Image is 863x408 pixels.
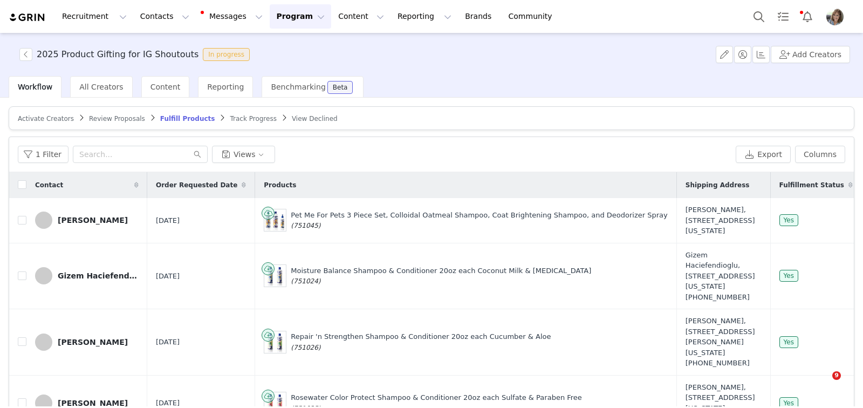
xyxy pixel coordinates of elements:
span: [DATE] [156,337,180,348]
a: Tasks [771,4,795,29]
span: Review Proposals [89,115,145,123]
button: Columns [795,146,845,163]
img: Product Image [264,265,286,287]
div: Pet Me For Pets 3 Piece Set, Colloidal Oatmeal Shampoo, Coat Brightening Shampoo, and Deodorizer ... [291,210,667,231]
div: [PERSON_NAME] [58,399,128,407]
button: Content [332,4,391,29]
img: Product Image [264,209,286,231]
img: 6370deab-0789-4ef5-a3da-95b0dd21590d.jpeg [826,8,844,25]
div: [PERSON_NAME], [STREET_ADDRESS][US_STATE] [686,205,762,236]
span: Activate Creators [18,115,74,123]
span: Products [264,180,296,190]
button: Contacts [134,4,196,29]
span: All Creators [79,83,123,91]
img: Product Image [264,331,286,353]
span: [DATE] [156,215,180,226]
a: Gizem Haciefendioglu [35,267,139,284]
div: [PERSON_NAME], [STREET_ADDRESS][PERSON_NAME][US_STATE] [686,316,762,369]
div: Moisture Balance Shampoo & Conditioner 20oz each Coconut Milk & [MEDICAL_DATA] [291,266,591,287]
button: Add Creators [771,46,850,63]
button: Reporting [391,4,458,29]
span: [DATE] [156,271,180,282]
a: Brands [458,4,501,29]
div: [PERSON_NAME] [58,338,128,346]
span: In progress [203,48,250,61]
div: [PHONE_NUMBER] [686,292,762,303]
button: Program [270,4,331,29]
span: (751026) [291,344,320,351]
button: Export [736,146,791,163]
span: [object Object] [19,48,254,61]
span: Shipping Address [686,180,750,190]
input: Search... [73,146,208,163]
img: grin logo [9,12,46,23]
button: Search [747,4,771,29]
div: [PERSON_NAME] [58,216,128,225]
span: View Declined [292,115,338,123]
button: Views [212,146,275,163]
i: icon: search [194,151,201,158]
span: Workflow [18,83,52,91]
iframe: Intercom live chat [810,371,836,397]
div: Repair 'n Strengthen Shampoo & Conditioner 20oz each Cucumber & Aloe [291,331,551,352]
button: 1 Filter [18,146,69,163]
span: Fulfill Products [160,115,215,123]
a: [PERSON_NAME] [35,334,139,351]
div: [PHONE_NUMBER] [686,358,762,369]
span: Order Requested Date [156,180,237,190]
span: 9 [832,371,841,380]
h3: 2025 Product Gifting for IG Shoutouts [37,48,198,61]
button: Messages [196,4,269,29]
span: Fulfillment Status [779,180,844,190]
div: Beta [333,84,348,91]
button: Recruitment [56,4,133,29]
span: (751045) [291,222,320,229]
button: Profile [820,8,854,25]
a: [PERSON_NAME] [35,212,139,229]
span: Content [150,83,181,91]
span: Reporting [207,83,244,91]
div: Gizem Haciefendioglu [58,271,139,280]
div: Gizem Haciefendioglu, [STREET_ADDRESS][US_STATE] [686,250,762,303]
span: Benchmarking [271,83,325,91]
a: Community [502,4,564,29]
span: Track Progress [230,115,276,123]
span: Contact [35,180,63,190]
span: (751024) [291,277,320,285]
button: Notifications [796,4,819,29]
